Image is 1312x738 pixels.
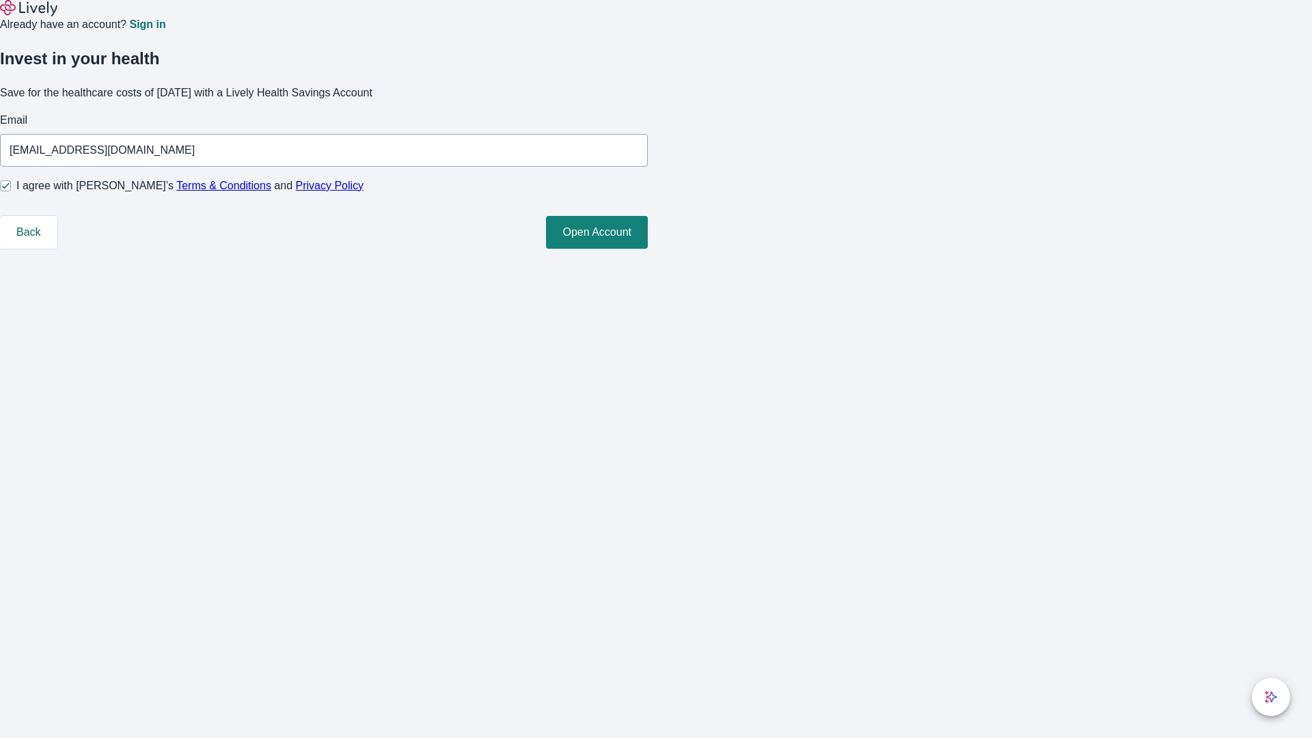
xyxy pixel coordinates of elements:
a: Terms & Conditions [176,180,271,191]
a: Sign in [129,19,165,30]
svg: Lively AI Assistant [1264,690,1278,704]
span: I agree with [PERSON_NAME]’s and [16,178,364,194]
button: Open Account [546,216,648,249]
button: chat [1252,678,1290,716]
a: Privacy Policy [296,180,364,191]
